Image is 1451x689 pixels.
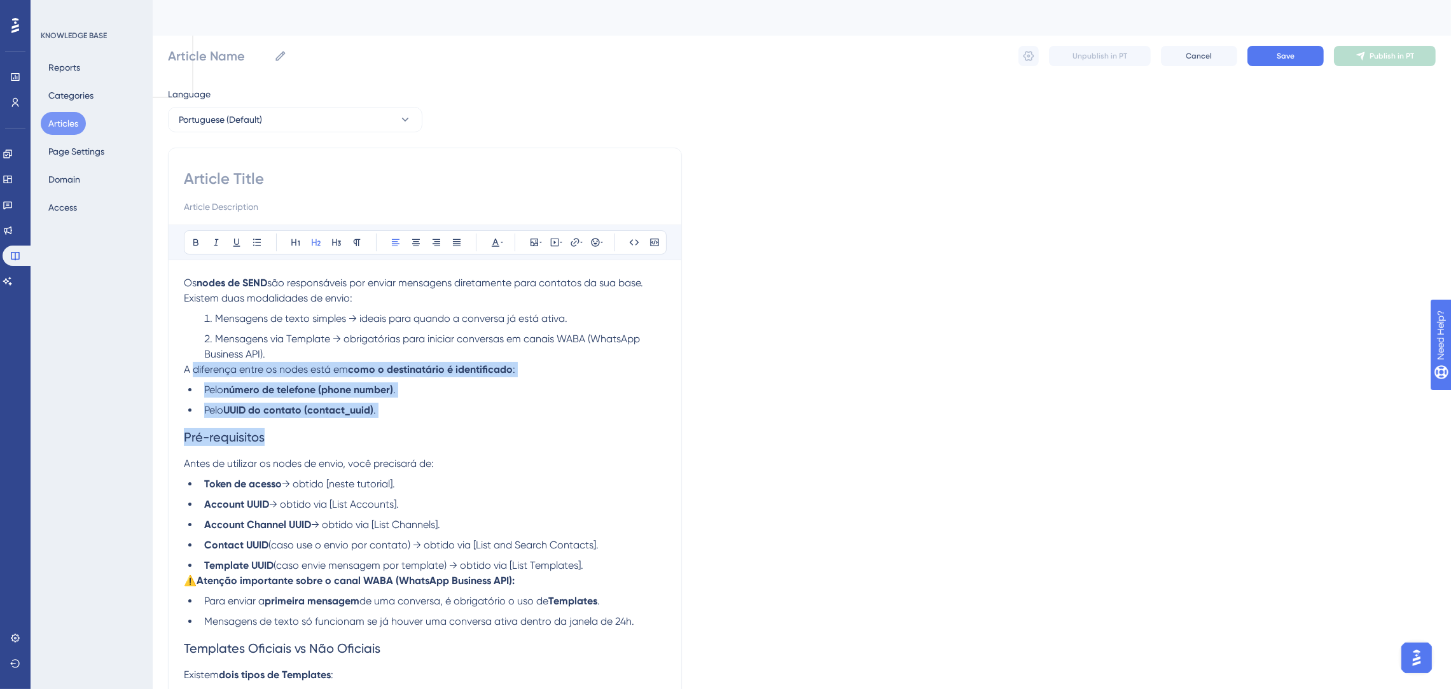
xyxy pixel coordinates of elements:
[1186,51,1212,61] span: Cancel
[223,384,393,396] strong: número de telefone (phone number)
[268,539,599,551] span: (caso use o envio por contato) → obtido via [List and Search Contacts].
[184,199,666,214] input: Article Description
[184,574,197,587] span: ⚠️
[197,277,267,289] strong: nodes de SEND
[1049,46,1151,66] button: Unpublish in PT
[184,169,666,189] input: Article Title
[1277,51,1295,61] span: Save
[184,292,352,304] span: Existem duas modalidades de envio:
[204,595,265,607] span: Para enviar a
[269,498,399,510] span: → obtido via [List Accounts].
[184,277,197,289] span: Os
[1073,51,1127,61] span: Unpublish in PT
[348,363,513,375] strong: como o destinatário é identificado
[219,669,331,681] strong: dois tipos de Templates
[204,518,311,531] strong: Account Channel UUID
[1161,46,1237,66] button: Cancel
[1398,639,1436,677] iframe: UserGuiding AI Assistant Launcher
[30,3,80,18] span: Need Help?
[215,312,567,324] span: Mensagens de texto simples → ideais para quando a conversa já está ativa.
[331,669,333,681] span: :
[204,615,634,627] span: Mensagens de texto só funcionam se já houver uma conversa ativa dentro da janela de 24h.
[267,277,643,289] span: são responsáveis por enviar mensagens diretamente para contatos da sua base.
[359,595,548,607] span: de uma conversa, é obrigatório o uso de
[204,539,268,551] strong: Contact UUID
[41,84,101,107] button: Categories
[204,384,223,396] span: Pelo
[548,595,597,607] strong: Templates
[168,107,422,132] button: Portuguese (Default)
[184,429,265,445] span: Pré-requisitos
[41,112,86,135] button: Articles
[204,559,274,571] strong: Template UUID
[179,112,262,127] span: Portuguese (Default)
[223,404,373,416] strong: UUID do contato (contact_uuid)
[274,559,583,571] span: (caso envie mensagem por template) → obtido via [List Templates].
[41,168,88,191] button: Domain
[41,56,88,79] button: Reports
[168,87,211,102] span: Language
[41,140,112,163] button: Page Settings
[311,518,440,531] span: → obtido via [List Channels].
[265,595,359,607] strong: primeira mensagem
[282,478,395,490] span: → obtido [neste tutorial].
[1334,46,1436,66] button: Publish in PT
[373,404,376,416] span: .
[184,457,434,470] span: Antes de utilizar os nodes de envio, você precisará de:
[41,196,85,219] button: Access
[204,404,223,416] span: Pelo
[184,641,380,656] span: Templates Oficiais vs Não Oficiais
[41,31,107,41] div: KNOWLEDGE BASE
[1247,46,1324,66] button: Save
[597,595,600,607] span: .
[204,498,269,510] strong: Account UUID
[204,478,282,490] strong: Token de acesso
[204,333,642,360] span: Mensagens via Template → obrigatórias para iniciar conversas em canais WABA (WhatsApp Business API).
[184,669,219,681] span: Existem
[197,574,515,587] strong: Atenção importante sobre o canal WABA (WhatsApp Business API):
[184,363,348,375] span: A diferença entre os nodes está em
[513,363,515,375] span: :
[168,47,269,65] input: Article Name
[393,384,396,396] span: .
[1370,51,1414,61] span: Publish in PT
